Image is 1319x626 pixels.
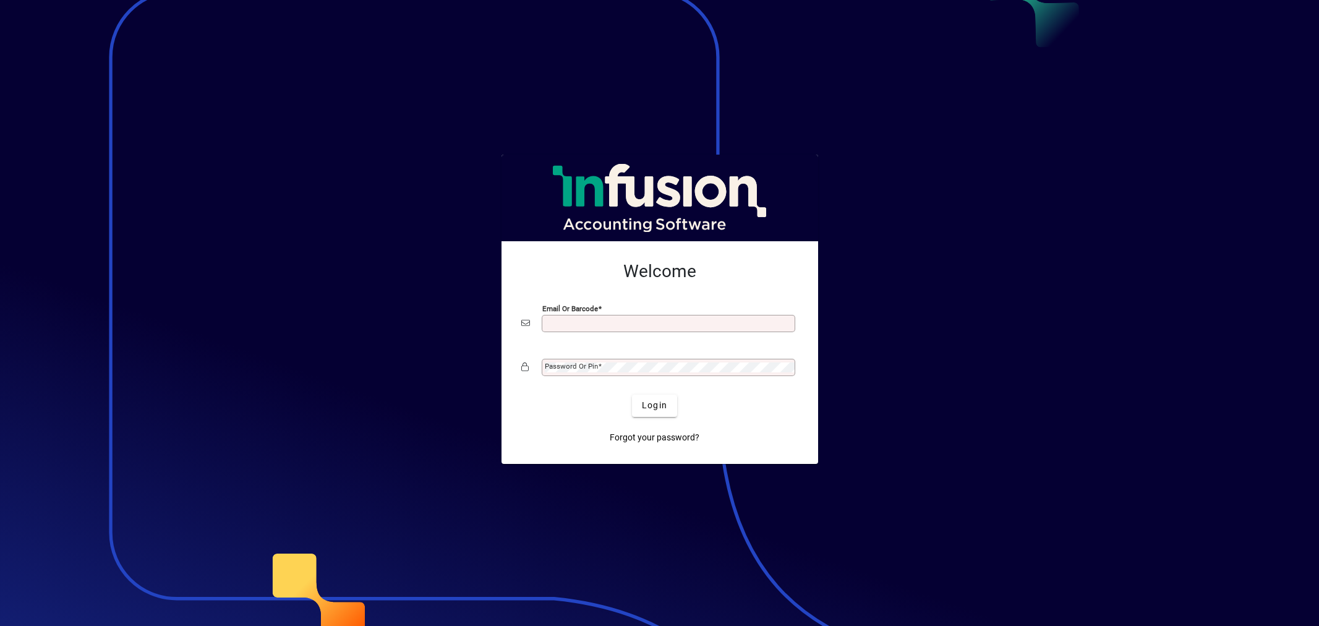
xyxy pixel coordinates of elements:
[642,399,667,412] span: Login
[521,261,798,282] h2: Welcome
[605,427,704,449] a: Forgot your password?
[545,362,598,371] mat-label: Password or Pin
[542,304,598,312] mat-label: Email or Barcode
[610,431,699,444] span: Forgot your password?
[632,395,677,417] button: Login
